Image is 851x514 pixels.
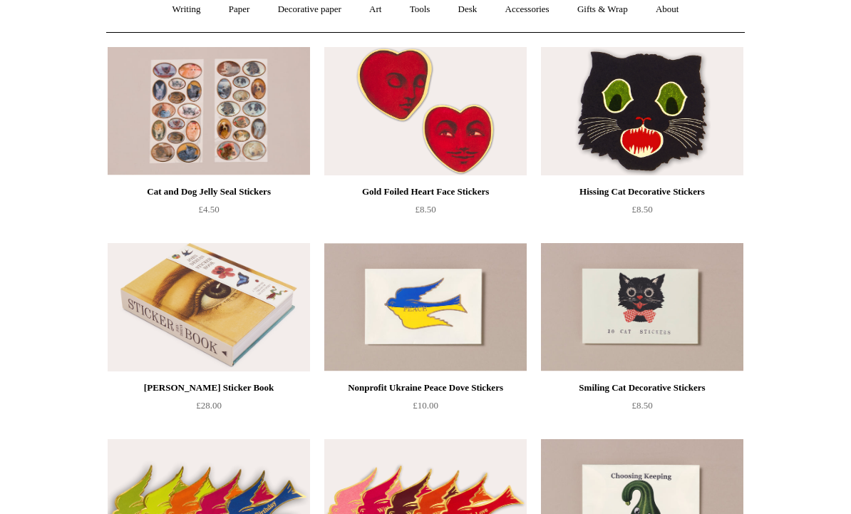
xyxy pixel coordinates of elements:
[324,244,527,372] img: Nonprofit Ukraine Peace Dove Stickers
[108,48,310,176] a: Cat and Dog Jelly Seal Stickers Cat and Dog Jelly Seal Stickers
[196,401,222,411] span: £28.00
[328,184,523,201] div: Gold Foiled Heart Face Stickers
[541,48,743,176] a: Hissing Cat Decorative Stickers Hissing Cat Decorative Stickers
[108,380,310,438] a: [PERSON_NAME] Sticker Book £28.00
[328,380,523,397] div: Nonprofit Ukraine Peace Dove Stickers
[324,48,527,176] img: Gold Foiled Heart Face Stickers
[631,401,652,411] span: £8.50
[108,48,310,176] img: Cat and Dog Jelly Seal Stickers
[541,244,743,372] a: Smiling Cat Decorative Stickers Smiling Cat Decorative Stickers
[324,244,527,372] a: Nonprofit Ukraine Peace Dove Stickers Nonprofit Ukraine Peace Dove Stickers
[111,184,306,201] div: Cat and Dog Jelly Seal Stickers
[541,184,743,242] a: Hissing Cat Decorative Stickers £8.50
[631,205,652,215] span: £8.50
[541,380,743,438] a: Smiling Cat Decorative Stickers £8.50
[541,244,743,372] img: Smiling Cat Decorative Stickers
[324,380,527,438] a: Nonprofit Ukraine Peace Dove Stickers £10.00
[545,380,740,397] div: Smiling Cat Decorative Stickers
[324,184,527,242] a: Gold Foiled Heart Face Stickers £8.50
[415,205,435,215] span: £8.50
[324,48,527,176] a: Gold Foiled Heart Face Stickers Gold Foiled Heart Face Stickers
[108,244,310,372] a: John Derian Sticker Book John Derian Sticker Book
[545,184,740,201] div: Hissing Cat Decorative Stickers
[198,205,219,215] span: £4.50
[541,48,743,176] img: Hissing Cat Decorative Stickers
[108,184,310,242] a: Cat and Dog Jelly Seal Stickers £4.50
[108,244,310,372] img: John Derian Sticker Book
[111,380,306,397] div: [PERSON_NAME] Sticker Book
[413,401,438,411] span: £10.00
